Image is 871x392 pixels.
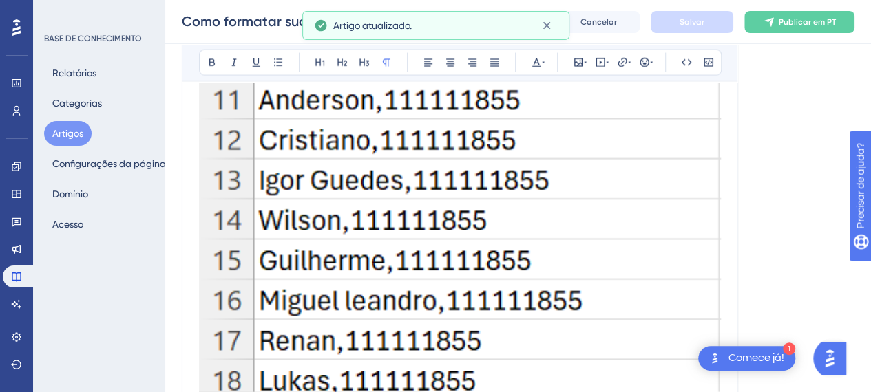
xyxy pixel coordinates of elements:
button: Relatórios [44,61,105,85]
font: Artigos [52,128,83,139]
font: Artigo atualizado. [333,20,412,31]
button: Configurações da página [44,151,174,176]
font: Domínio [52,188,88,199]
font: Precisar de ajuda? [32,6,118,17]
button: Cancelar [557,11,640,33]
font: Configurações da página [52,158,166,169]
iframe: Iniciador do Assistente de IA do UserGuiding [813,338,854,379]
font: Cancelar [580,17,617,27]
font: Publicar em PT [779,17,836,27]
div: Abra a lista de verificação Comece!, módulos restantes: 1 [698,346,795,371]
font: Acesso [52,219,83,230]
button: Salvar [651,11,733,33]
button: Categorias [44,91,110,116]
font: Categorias [52,98,102,109]
input: Nome do artigo [182,12,372,31]
button: Artigos [44,121,92,146]
font: Relatórios [52,67,96,78]
font: 1 [787,345,791,353]
font: Comece já! [728,352,784,363]
font: BASE DE CONHECIMENTO [44,34,142,43]
button: Domínio [44,182,96,206]
img: imagem-do-lançador-texto-alternativo [706,350,723,367]
button: Acesso [44,212,92,237]
font: Salvar [680,17,704,27]
button: Publicar em PT [744,11,854,33]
